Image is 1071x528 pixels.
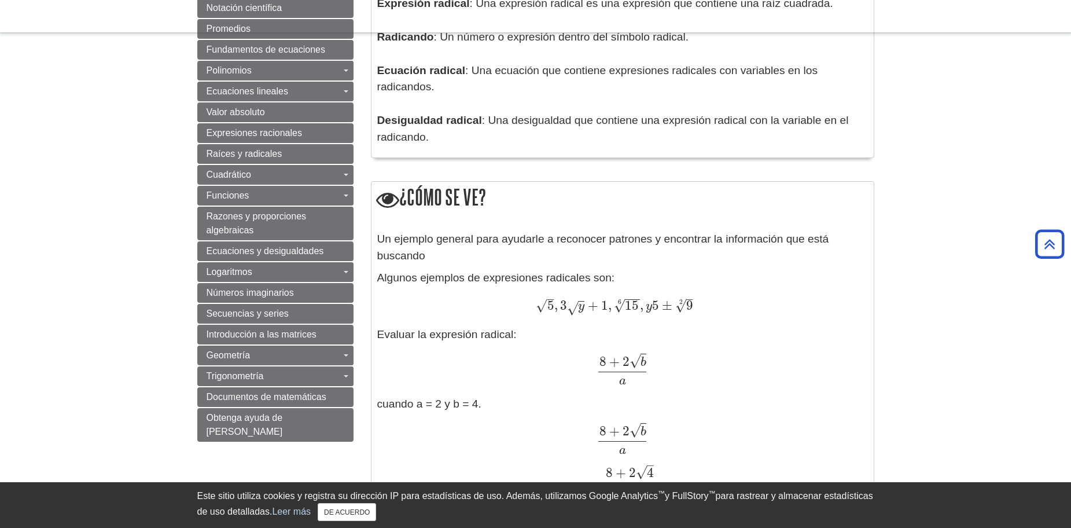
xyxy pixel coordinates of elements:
font: 2 [679,298,683,306]
font: 3 [560,298,567,313]
font: = [589,474,599,490]
font: 2 [623,354,630,369]
font: 4 [647,465,654,481]
a: Ecuaciones lineales [197,82,354,101]
font: 2 [623,423,630,439]
a: Raíces y radicales [197,144,354,164]
font: DE ACUERDO [324,508,370,516]
font: √ [636,464,647,480]
font: Radicando [377,31,434,43]
font: Un ejemplo general para ayudarle a reconocer patrones y encontrar la información que está buscando [377,233,829,262]
font: Trigonometría [207,371,264,381]
font: 5 [547,298,554,313]
a: Logaritmos [197,262,354,282]
a: Ecuaciones y desigualdades [197,241,354,261]
a: Geometría [197,346,354,365]
font: y [646,300,652,313]
font: 6 [618,298,621,306]
font: , [640,298,643,313]
font: + [609,354,620,369]
font: Desigualdad radical [377,114,482,126]
font: – [686,291,693,307]
font: 9 [686,298,693,313]
font: 8 [599,423,606,439]
font: √ [675,298,686,313]
a: Valor absoluto [197,102,354,122]
a: Razones y proporciones algebraicas [197,207,354,240]
a: Funciones [197,186,354,206]
font: − [624,291,634,306]
font: √ [614,298,625,313]
font: b [641,426,646,438]
font: 8 [606,465,613,481]
font: ™ [709,489,716,497]
a: Números imaginarios [197,283,354,303]
font: Raíces y radicales [207,149,282,159]
font: 2 [629,465,636,481]
font: Ecuación radical [377,64,466,76]
a: Obtenga ayuda de [PERSON_NAME] [197,408,354,442]
font: , [608,298,612,313]
font: Secuencias y series [207,309,289,318]
font: Polinomios [207,65,252,75]
font: ± [662,298,672,313]
font: Funciones [207,190,249,200]
a: Expresiones racionales [197,123,354,143]
font: Documentos de matemáticas [207,392,326,402]
font: – [547,291,554,307]
font: √ [567,300,578,316]
font: : Una ecuación que contiene expresiones radicales con variables en los radicandos. [377,64,818,93]
font: Algunos ejemplos de expresiones radicales son: [377,272,615,284]
font: Expresiones racionales [207,128,302,138]
font: ¿Cómo se ve? [399,185,486,209]
font: + [609,423,620,439]
a: Leer más [272,507,311,516]
font: Logaritmos [207,267,252,277]
font: Obtenga ayuda de [PERSON_NAME] [207,413,283,437]
font: Introducción a las matrices [207,329,316,339]
font: a [619,375,626,387]
font: Ecuaciones lineales [207,86,288,96]
font: Promedios [207,24,251,34]
a: Polinomios [197,61,354,80]
font: – [647,457,654,473]
font: para rastrear y almacenar estadísticas de uso detalladas. [197,491,873,516]
a: Introducción a las matrices [197,325,354,344]
a: Fundamentos de ecuaciones [197,40,354,60]
font: Razones y proporciones algebraicas [207,211,307,235]
font: Cuadrático [207,170,251,179]
font: , [554,298,558,313]
font: 1 [601,298,608,313]
font: : Un número o expresión dentro del símbolo radical. [434,31,689,43]
a: Volver arriba [1031,236,1068,252]
font: cuando a = 2 y b = 4. [377,398,481,410]
font: 15 [625,298,639,313]
font: Números imaginarios [207,288,294,298]
font: √ [536,298,547,313]
a: Trigonometría [197,366,354,386]
font: 5 [652,298,659,313]
font: √ [630,423,641,438]
font: Geometría [207,350,251,360]
font: : Una desigualdad que contiene una expresión radical con la variable en el radicando. [377,114,849,143]
font: ™ [658,489,665,497]
button: Cerca [318,503,376,521]
font: b [641,356,646,369]
a: Documentos de matemáticas [197,387,354,407]
font: a [619,444,626,457]
font: Valor absoluto [207,107,265,117]
font: y FullStory [665,491,709,501]
font: − [631,291,641,306]
font: Este sitio utiliza cookies y registra su dirección IP para estadísticas de uso. Además, utilizamo... [197,491,658,501]
a: Cuadrático [197,165,354,185]
font: Fundamentos de ecuaciones [207,45,325,54]
font: Evaluar la expresión radical: [377,328,517,340]
a: Secuencias y series [197,304,354,324]
font: y [578,300,584,313]
font: + [616,465,626,481]
font: 8 [599,354,606,369]
font: + [588,298,598,313]
font: Ecuaciones y desigualdades [207,246,324,256]
font: √ [630,353,641,369]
